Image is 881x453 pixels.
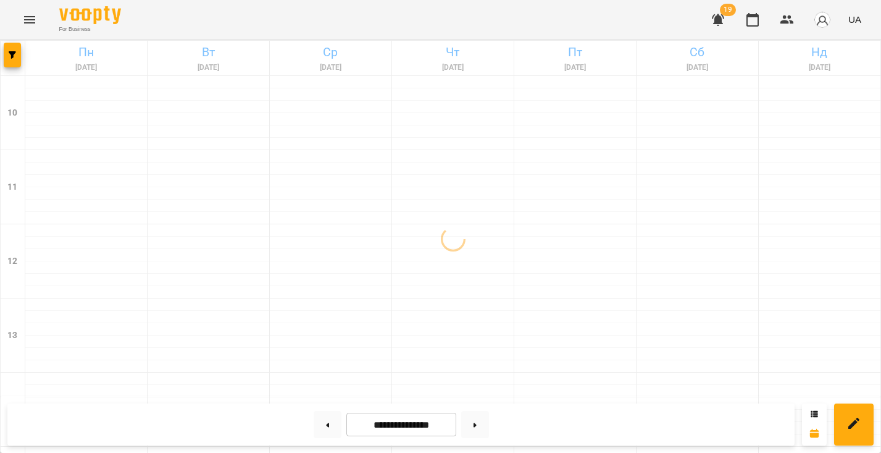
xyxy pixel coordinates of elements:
[7,106,17,120] h6: 10
[272,62,390,74] h6: [DATE]
[638,43,756,62] h6: Сб
[7,180,17,194] h6: 11
[7,255,17,268] h6: 12
[394,62,512,74] h6: [DATE]
[149,62,267,74] h6: [DATE]
[59,25,121,33] span: For Business
[761,62,879,74] h6: [DATE]
[7,329,17,342] h6: 13
[272,43,390,62] h6: Ср
[27,62,145,74] h6: [DATE]
[720,4,736,16] span: 19
[843,8,866,31] button: UA
[15,5,44,35] button: Menu
[761,43,879,62] h6: Нд
[59,6,121,24] img: Voopty Logo
[516,43,634,62] h6: Пт
[27,43,145,62] h6: Пн
[394,43,512,62] h6: Чт
[149,43,267,62] h6: Вт
[516,62,634,74] h6: [DATE]
[848,13,861,26] span: UA
[638,62,756,74] h6: [DATE]
[814,11,831,28] img: avatar_s.png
